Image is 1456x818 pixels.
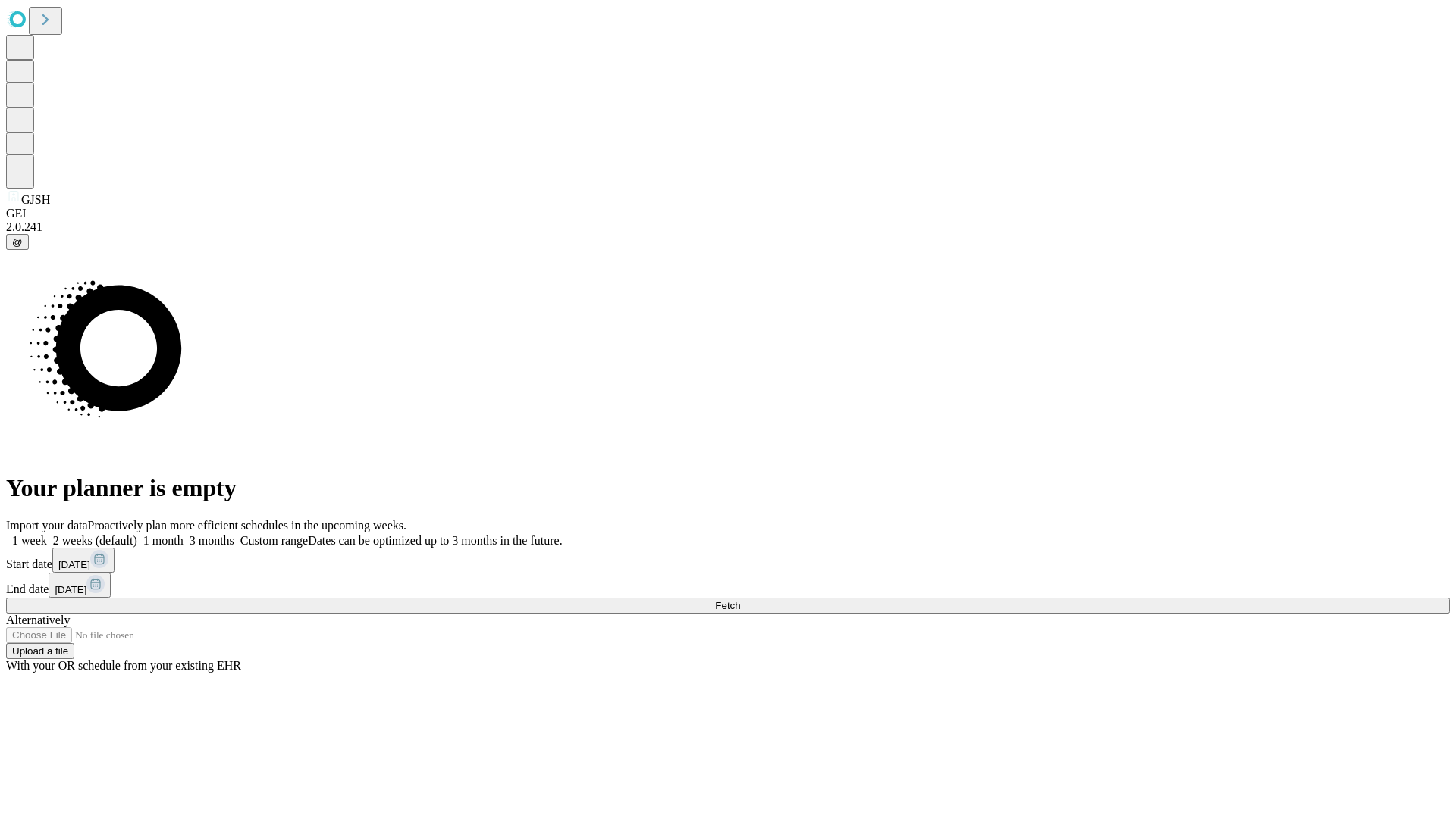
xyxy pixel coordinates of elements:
div: GEI [6,207,1450,220]
span: [DATE] [55,584,86,595]
button: [DATE] [52,548,115,573]
button: Fetch [6,598,1450,613]
div: Start date [6,548,1450,573]
div: 2.0.241 [6,220,1450,234]
span: 3 months [190,534,234,547]
div: End date [6,573,1450,598]
span: Proactively plan more efficient schedules in the upcoming weeks. [88,519,406,532]
span: With your OR schedule from your existing EHR [6,659,241,672]
button: [DATE] [49,573,111,598]
h1: Your planner is empty [6,474,1450,502]
span: [DATE] [58,559,90,570]
span: Import your data [6,519,88,532]
button: Upload a file [6,643,74,659]
span: 2 weeks (default) [53,534,137,547]
span: Alternatively [6,613,70,626]
span: Dates can be optimized up to 3 months in the future. [308,534,562,547]
span: Custom range [240,534,308,547]
span: GJSH [21,193,50,206]
span: @ [12,236,23,248]
span: 1 week [12,534,47,547]
span: Fetch [715,600,740,611]
span: 1 month [143,534,184,547]
button: @ [6,234,29,250]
